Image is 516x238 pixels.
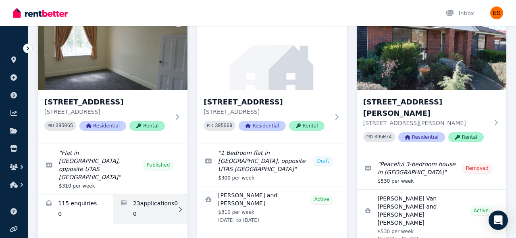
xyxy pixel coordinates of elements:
[357,13,506,155] a: 15 Bethune Pl, Newnham[STREET_ADDRESS][PERSON_NAME][STREET_ADDRESS][PERSON_NAME]PID 395074Residen...
[56,123,73,129] code: 395065
[129,121,165,131] span: Rental
[13,7,68,19] img: RentBetter
[204,96,329,108] h3: [STREET_ADDRESS]
[215,123,232,129] code: 395069
[207,123,213,128] small: PID
[48,123,54,128] small: PID
[357,13,506,90] img: 15 Bethune Pl, Newnham
[448,132,484,142] span: Rental
[197,13,347,144] a: Unit 1/55 Invermay Rd, Invermay[STREET_ADDRESS][STREET_ADDRESS]PID 395069ResidentialRental
[44,96,170,108] h3: [STREET_ADDRESS]
[38,13,187,90] img: Unit 2/55 Invermay Rd, Invermay
[38,144,187,194] a: Edit listing: Flat in Invermay, opposite UTAS Inveresk Campus
[197,13,347,90] img: Unit 1/55 Invermay Rd, Invermay
[44,108,170,116] p: [STREET_ADDRESS]
[363,119,489,127] p: [STREET_ADDRESS][PERSON_NAME]
[113,194,188,224] a: Applications for Unit 2/55 Invermay Rd, Invermay
[197,144,347,186] a: Edit listing: 1 Bedroom flat in Invermay, opposite UTAS Inveresk Campus
[375,134,392,140] code: 395074
[398,132,445,142] span: Residential
[79,121,126,131] span: Residential
[38,194,113,224] a: Enquiries for Unit 2/55 Invermay Rd, Invermay
[239,121,285,131] span: Residential
[38,13,187,144] a: Unit 2/55 Invermay Rd, Invermay[STREET_ADDRESS][STREET_ADDRESS]PID 395065ResidentialRental
[489,211,508,230] div: Open Intercom Messenger
[363,96,489,119] h3: [STREET_ADDRESS][PERSON_NAME]
[197,186,347,228] a: View details for Alexander and Jacqueline Altman
[357,155,506,189] a: Edit listing: Peaceful 3-bedroom house in Newnham
[446,9,474,17] div: Inbox
[366,135,373,139] small: PID
[204,108,329,116] p: [STREET_ADDRESS]
[289,121,325,131] span: Rental
[490,6,503,19] img: Evangeline Samoilov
